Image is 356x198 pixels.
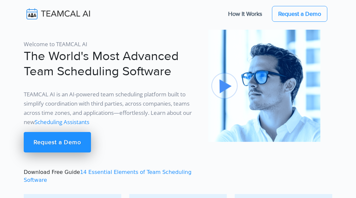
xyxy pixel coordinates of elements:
img: pic [208,30,320,142]
p: Welcome to TEAMCAL AI [24,40,200,49]
a: Request a Demo [24,132,91,152]
a: How It Works [222,7,269,21]
a: Request a Demo [272,6,327,22]
a: 14 Essential Elements of Team Scheduling Software [24,169,192,183]
p: TEAMCAL AI is an AI-powered team scheduling platform built to simplify coordination with third pa... [24,90,200,127]
a: Scheduling Assistants [35,118,89,126]
h1: The World's Most Advanced Team Scheduling Software [24,49,200,79]
div: Download Free Guide [20,30,204,184]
